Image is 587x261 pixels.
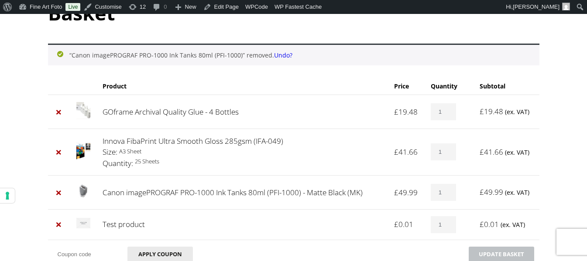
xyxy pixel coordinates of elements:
span: [PERSON_NAME] [513,3,560,10]
span: £ [480,187,484,197]
span: £ [394,219,398,229]
span: £ [394,147,398,157]
img: Placeholder [76,218,90,228]
bdi: 49.99 [480,187,503,197]
bdi: 41.66 [480,147,503,157]
small: (ex. VAT) [501,220,525,229]
bdi: 41.66 [394,147,418,157]
th: Price [389,78,426,95]
a: Remove GOframe Archival Quality Glue - 4 Bottles from basket [53,106,65,118]
span: £ [394,107,398,117]
bdi: 49.99 [394,187,418,197]
a: Live [65,3,80,11]
img: Canon imagePROGRAF PRO-1000 Ink Tanks 80ml (PFI-1000) - Matte Black (MK) [76,182,90,200]
th: Subtotal [474,78,539,95]
bdi: 19.48 [480,106,503,116]
dt: Size: [103,146,117,158]
bdi: 0.01 [394,219,413,229]
p: 25 Sheets [103,156,384,166]
span: £ [480,106,484,116]
a: Remove Test product from basket [53,219,65,230]
bdi: 0.01 [480,219,499,229]
a: Innova FibaPrint Ultra Smooth Gloss 285gsm (IFA-049) [103,136,283,146]
input: Product quantity [431,143,456,160]
a: GOframe Archival Quality Glue - 4 Bottles [103,107,239,117]
small: (ex. VAT) [505,148,529,156]
span: £ [480,219,484,229]
span: £ [480,147,484,157]
input: Product quantity [431,216,456,233]
input: Product quantity [431,103,456,120]
a: Remove Innova FibaPrint Ultra Smooth Gloss 285gsm (IFA-049) from basket [53,146,65,158]
img: Innova FibaPrint Ultra Smooth Gloss 285gsm (IFA-049) [76,142,90,159]
span: £ [394,187,398,197]
small: (ex. VAT) [505,188,529,197]
a: Remove Canon imagePROGRAF PRO-1000 Ink Tanks 80ml (PFI-1000) - Matte Black (MK) from basket [53,187,65,198]
th: Product [97,78,389,95]
a: Undo? [274,51,292,59]
th: Quantity [426,78,474,95]
img: GOframe Archival Quality Glue - 4 Bottles [76,102,90,119]
bdi: 19.48 [394,107,418,117]
a: Canon imagePROGRAF PRO-1000 Ink Tanks 80ml (PFI-1000) - Matte Black (MK) [103,187,363,197]
small: (ex. VAT) [505,108,529,116]
input: Product quantity [431,184,456,201]
dt: Quantity: [103,158,133,169]
div: “Canon imagePROGRAF PRO-1000 Ink Tanks 80ml (PFI-1000)” removed. [48,44,539,65]
p: A3 Sheet [103,146,384,156]
td: Test product [97,209,389,240]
